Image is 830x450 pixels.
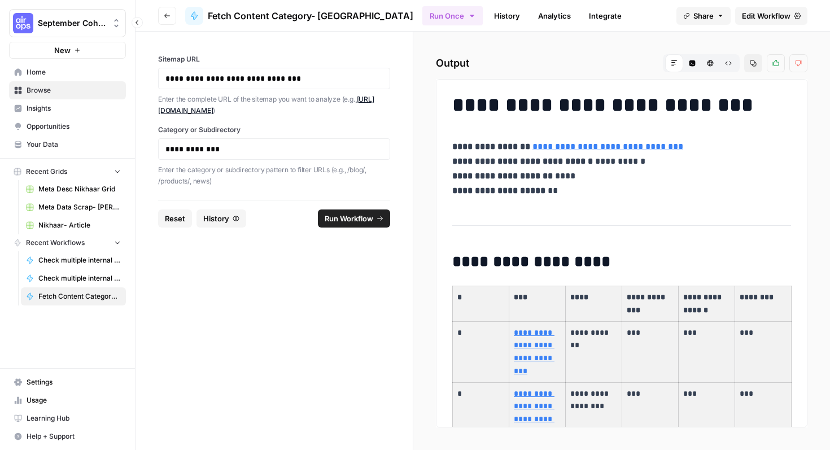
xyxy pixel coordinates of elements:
a: Your Data [9,136,126,154]
a: Analytics [531,7,578,25]
span: Fetch Content Category- [GEOGRAPHIC_DATA] [208,9,413,23]
a: Meta Desc Nikhaar Grid [21,180,126,198]
a: History [487,7,527,25]
span: Usage [27,395,121,405]
button: History [196,209,246,228]
a: Check multiple internal links- EXTENDED [21,269,126,287]
a: Browse [9,81,126,99]
span: Nikhaar- Article [38,220,121,230]
button: Share [676,7,731,25]
span: Browse [27,85,121,95]
p: Enter the category or subdirectory pattern to filter URLs (e.g., /blog/, /products/, news) [158,164,390,186]
span: Meta Data Scrap- [PERSON_NAME] [38,202,121,212]
a: Nikhaar- Article [21,216,126,234]
span: September Cohort [38,18,106,29]
span: New [54,45,71,56]
a: Fetch Content Category- [GEOGRAPHIC_DATA] [185,7,413,25]
span: Run Workflow [325,213,373,224]
span: Your Data [27,139,121,150]
span: Learning Hub [27,413,121,423]
a: Edit Workflow [735,7,807,25]
a: Meta Data Scrap- [PERSON_NAME] [21,198,126,216]
a: Insights [9,99,126,117]
span: Help + Support [27,431,121,442]
span: Opportunities [27,121,121,132]
button: Run Workflow [318,209,390,228]
button: Workspace: September Cohort [9,9,126,37]
span: Edit Workflow [742,10,790,21]
button: Run Once [422,6,483,25]
button: Help + Support [9,427,126,445]
a: Integrate [582,7,628,25]
button: Recent Grids [9,163,126,180]
span: Insights [27,103,121,113]
span: Home [27,67,121,77]
button: Reset [158,209,192,228]
a: Learning Hub [9,409,126,427]
h2: Output [436,54,807,72]
span: Check multiple internal links- Main [38,255,121,265]
span: Recent Workflows [26,238,85,248]
span: Reset [165,213,185,224]
label: Category or Subdirectory [158,125,390,135]
a: Usage [9,391,126,409]
img: September Cohort Logo [13,13,33,33]
label: Sitemap URL [158,54,390,64]
a: Home [9,63,126,81]
p: Enter the complete URL of the sitemap you want to analyze (e.g., ) [158,94,390,116]
span: Recent Grids [26,167,67,177]
a: Opportunities [9,117,126,136]
button: New [9,42,126,59]
a: Check multiple internal links- Main [21,251,126,269]
button: Recent Workflows [9,234,126,251]
a: [URL][DOMAIN_NAME] [158,95,374,115]
span: Fetch Content Category- [GEOGRAPHIC_DATA] [38,291,121,302]
span: Settings [27,377,121,387]
span: Meta Desc Nikhaar Grid [38,184,121,194]
span: Check multiple internal links- EXTENDED [38,273,121,283]
a: Settings [9,373,126,391]
span: History [203,213,229,224]
span: Share [693,10,714,21]
a: Fetch Content Category- [GEOGRAPHIC_DATA] [21,287,126,305]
